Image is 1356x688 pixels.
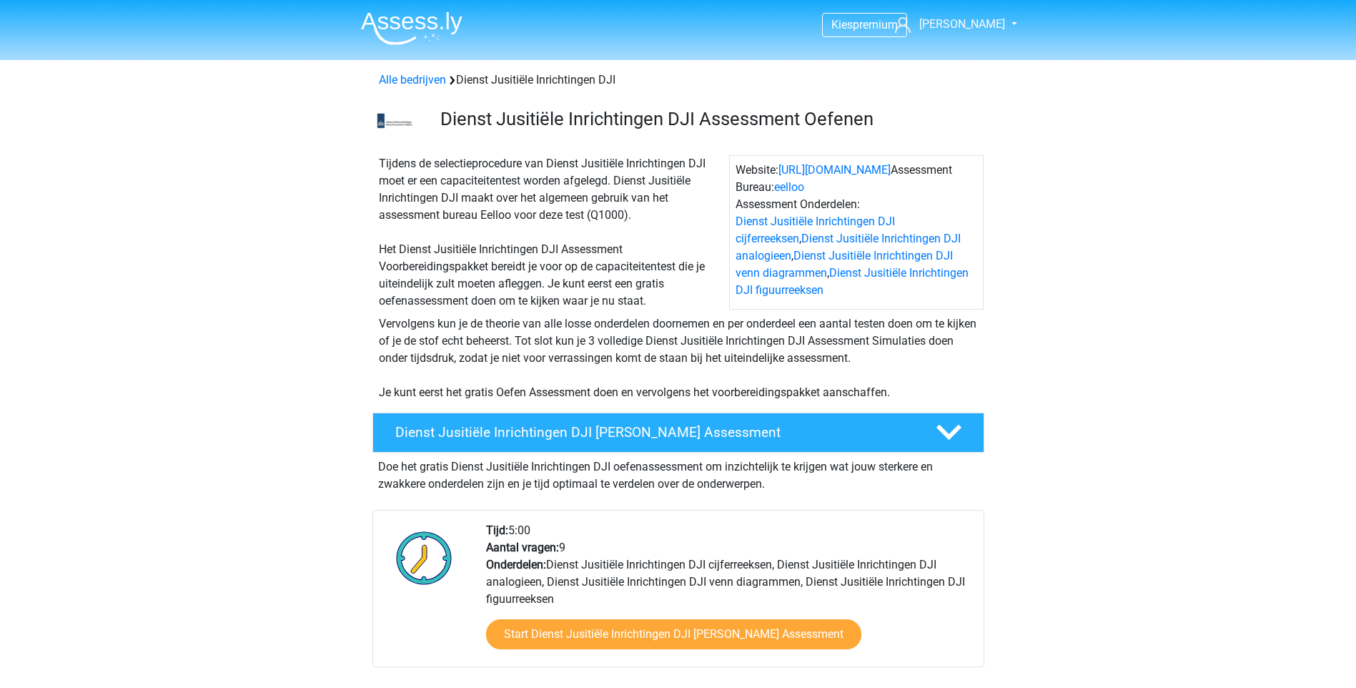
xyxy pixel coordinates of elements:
a: Alle bedrijven [379,73,446,87]
h3: Dienst Jusitiële Inrichtingen DJI Assessment Oefenen [440,108,973,130]
a: Dienst Jusitiële Inrichtingen DJI figuurreeksen [736,266,969,297]
span: Kies [831,18,853,31]
a: [URL][DOMAIN_NAME] [778,163,891,177]
div: Tijdens de selectieprocedure van Dienst Jusitiële Inrichtingen DJI moet er een capaciteitentest w... [373,155,729,310]
a: Dienst Jusitiële Inrichtingen DJI cijferreeksen [736,215,895,245]
div: Doe het gratis Dienst Jusitiële Inrichtingen DJI oefenassessment om inzichtelijk te krijgen wat j... [372,453,984,493]
span: premium [853,18,898,31]
b: Onderdelen: [486,558,546,571]
span: [PERSON_NAME] [919,17,1005,31]
h4: Dienst Jusitiële Inrichtingen DJI [PERSON_NAME] Assessment [395,424,913,441]
a: Dienst Jusitiële Inrichtingen DJI venn diagrammen [736,249,953,280]
a: Dienst Jusitiële Inrichtingen DJI [PERSON_NAME] Assessment [367,413,990,453]
img: Klok [388,522,460,594]
div: Dienst Jusitiële Inrichtingen DJI [373,72,984,89]
a: Start Dienst Jusitiële Inrichtingen DJI [PERSON_NAME] Assessment [486,619,861,649]
a: Kiespremium [823,15,906,34]
a: Dienst Jusitiële Inrichtingen DJI analogieen [736,232,961,262]
div: 5:00 9 Dienst Jusitiële Inrichtingen DJI cijferreeksen, Dienst Jusitiële Inrichtingen DJI analogi... [475,522,983,667]
div: Vervolgens kun je de theorie van alle losse onderdelen doornemen en per onderdeel een aantal test... [373,315,984,401]
a: [PERSON_NAME] [889,16,1006,33]
b: Aantal vragen: [486,541,559,554]
div: Website: Assessment Bureau: Assessment Onderdelen: , , , [729,155,984,310]
img: Assessly [361,11,462,45]
b: Tijd: [486,524,508,537]
a: eelloo [774,180,804,194]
